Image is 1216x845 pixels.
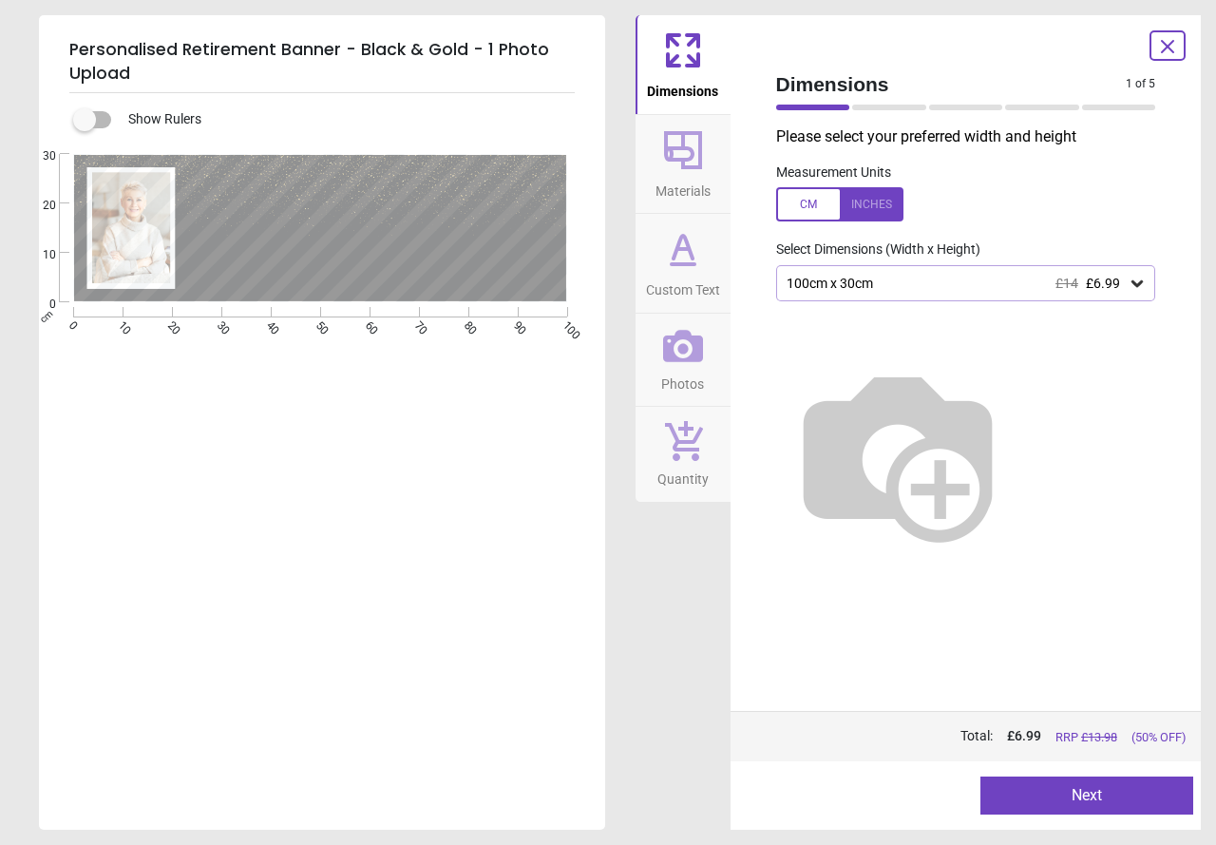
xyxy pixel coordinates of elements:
span: 0 [20,297,56,313]
span: cm [37,308,54,325]
label: Measurement Units [776,163,891,182]
span: Quantity [657,461,709,490]
button: Next [980,777,1193,815]
span: (50% OFF) [1131,729,1186,746]
img: Helper for size comparison [776,332,1019,575]
span: Custom Text [646,272,720,300]
button: Photos [636,314,731,407]
div: Show Rulers [85,108,605,131]
p: Please select your preferred width and height [776,126,1171,147]
span: Photos [661,366,704,394]
span: £14 [1055,276,1078,291]
span: 20 [20,198,56,214]
span: Dimensions [647,73,718,102]
button: Dimensions [636,15,731,114]
span: 10 [20,247,56,263]
button: Custom Text [636,214,731,313]
span: £6.99 [1086,276,1120,291]
button: Materials [636,115,731,214]
span: 6.99 [1015,728,1041,743]
div: 100cm x 30cm [785,276,1129,292]
span: £ 13.98 [1081,730,1117,744]
span: Dimensions [776,70,1127,98]
span: 1 of 5 [1126,76,1155,92]
label: Select Dimensions (Width x Height) [761,240,980,259]
h5: Personalised Retirement Banner - Black & Gold - 1 Photo Upload [69,30,575,93]
div: Total: [774,727,1187,746]
button: Quantity [636,407,731,502]
span: Materials [655,173,711,202]
span: 30 [20,148,56,164]
span: £ [1007,727,1041,746]
span: RRP [1055,729,1117,746]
